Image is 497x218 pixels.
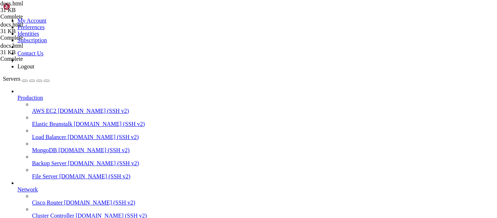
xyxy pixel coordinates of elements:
[0,21,23,28] span: docs.html
[0,56,73,62] div: Complete
[0,35,73,41] div: Complete
[0,21,73,35] span: docs.html
[0,0,23,7] span: docs.html
[0,0,73,13] span: docs.html
[0,13,73,20] div: Complete
[0,49,73,56] div: 31 KB
[0,43,73,56] span: docs.html
[0,28,73,35] div: 31 KB
[0,7,73,13] div: 31 KB
[0,43,23,49] span: docs.html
